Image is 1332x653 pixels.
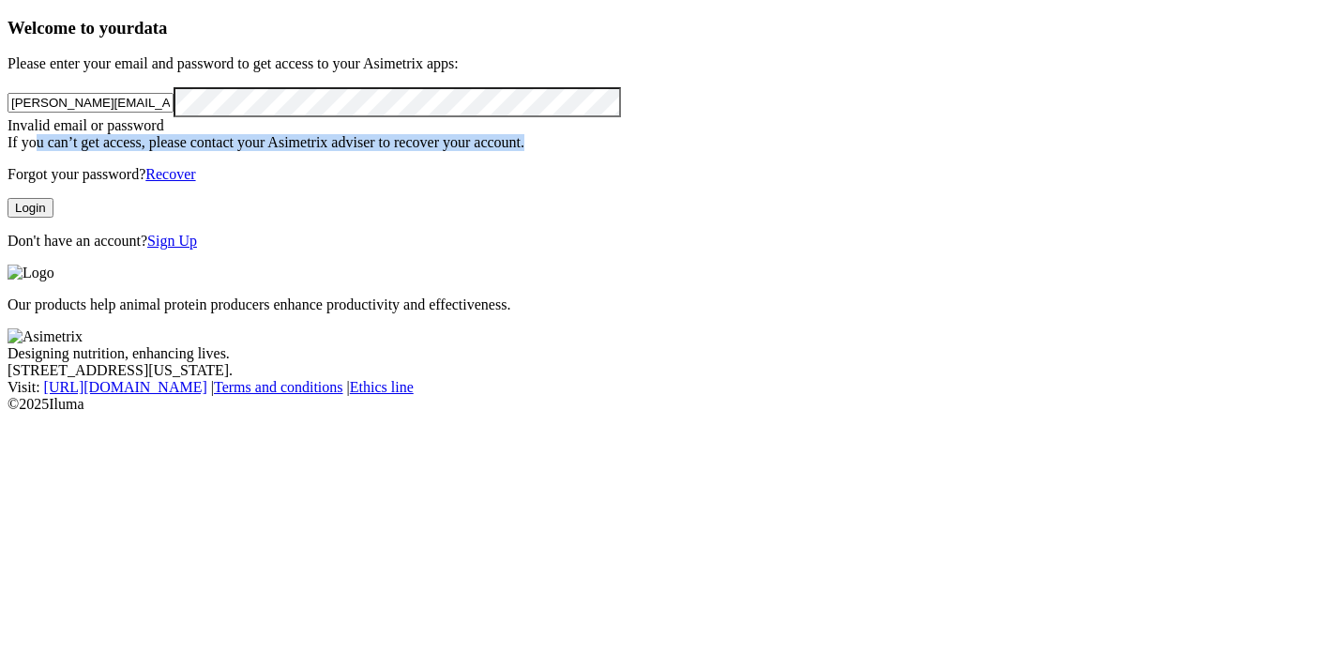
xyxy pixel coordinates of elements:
div: [STREET_ADDRESS][US_STATE]. [8,362,1324,379]
p: Please enter your email and password to get access to your Asimetrix apps: [8,55,1324,72]
h3: Welcome to your [8,18,1324,38]
img: Asimetrix [8,328,83,345]
p: Don't have an account? [8,233,1324,250]
img: Logo [8,265,54,281]
p: Forgot your password? [8,166,1324,183]
p: Our products help animal protein producers enhance productivity and effectiveness. [8,296,1324,313]
div: Invalid email or password If you can’t get access, please contact your Asimetrix adviser to recov... [8,117,1324,151]
a: Sign Up [147,233,197,249]
div: Visit : | | [8,379,1324,396]
a: Recover [145,166,195,182]
a: Terms and conditions [214,379,343,395]
a: [URL][DOMAIN_NAME] [44,379,207,395]
span: data [134,18,167,38]
input: Your email [8,93,174,113]
div: © 2025 Iluma [8,396,1324,413]
a: Ethics line [350,379,414,395]
div: Designing nutrition, enhancing lives. [8,345,1324,362]
button: Login [8,198,53,218]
